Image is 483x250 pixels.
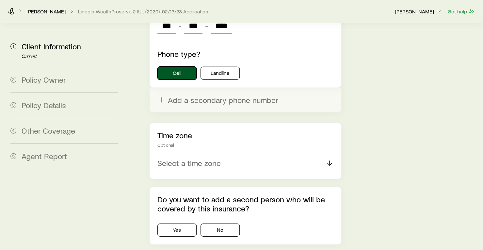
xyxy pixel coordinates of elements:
span: Policy Details [22,100,66,110]
button: Get help [447,8,475,15]
span: 1 [10,43,16,49]
a: [PERSON_NAME] [26,8,66,15]
button: [PERSON_NAME] [394,8,442,16]
span: 3 [10,102,16,108]
span: Agent Report [22,151,67,161]
span: 4 [10,128,16,134]
p: Time zone [157,131,333,140]
span: - [205,21,208,30]
button: Add a secondary phone number [150,88,341,112]
p: Select a time zone [157,158,221,168]
span: - [178,21,182,30]
p: [PERSON_NAME] [395,8,442,15]
p: Current [22,54,118,59]
button: Cell [157,67,197,80]
span: Other Coverage [22,126,75,135]
button: Yes [157,224,197,237]
button: Lincoln WealthPreserve 2 IUL (2020)-02/13/23 Application [78,8,209,15]
div: Optional [157,142,333,148]
button: No [201,224,240,237]
span: Client Information [22,42,81,51]
label: Phone type? [157,49,200,58]
span: Policy Owner [22,75,66,84]
button: Landline [201,67,240,80]
span: 5 [10,153,16,159]
p: Do you want to add a second person who will be covered by this insurance? [157,195,333,213]
span: 2 [10,77,16,83]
